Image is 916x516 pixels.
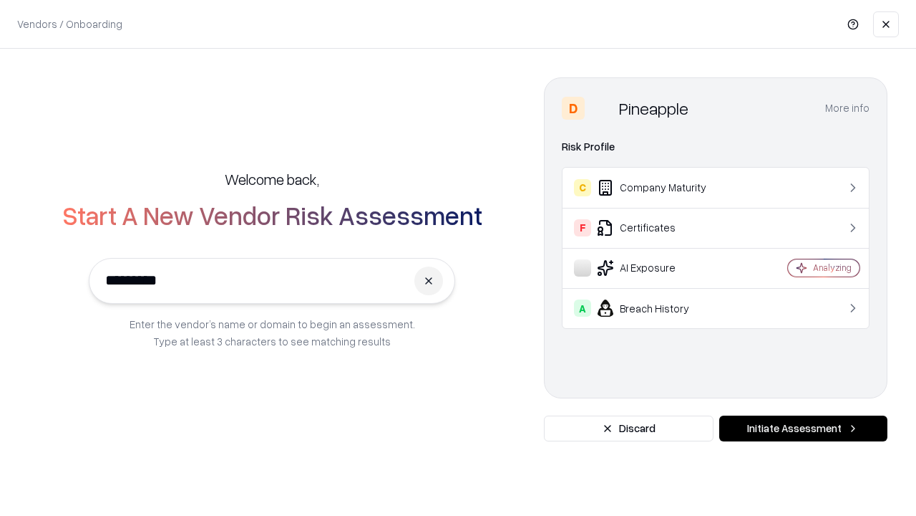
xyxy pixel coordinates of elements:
[562,97,585,120] div: D
[574,219,591,236] div: F
[574,300,745,317] div: Breach History
[225,169,319,189] h5: Welcome back,
[574,179,591,196] div: C
[719,416,887,441] button: Initiate Assessment
[562,138,869,156] div: Risk Profile
[574,219,745,236] div: Certificates
[544,416,713,441] button: Discard
[574,179,745,196] div: Company Maturity
[574,259,745,277] div: AI Exposure
[130,315,415,350] p: Enter the vendor’s name or domain to begin an assessment. Type at least 3 characters to see match...
[574,300,591,317] div: A
[619,97,688,120] div: Pineapple
[590,97,613,120] img: Pineapple
[813,262,852,274] div: Analyzing
[17,16,122,32] p: Vendors / Onboarding
[62,201,482,229] h2: Start A New Vendor Risk Assessment
[825,95,869,121] button: More info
